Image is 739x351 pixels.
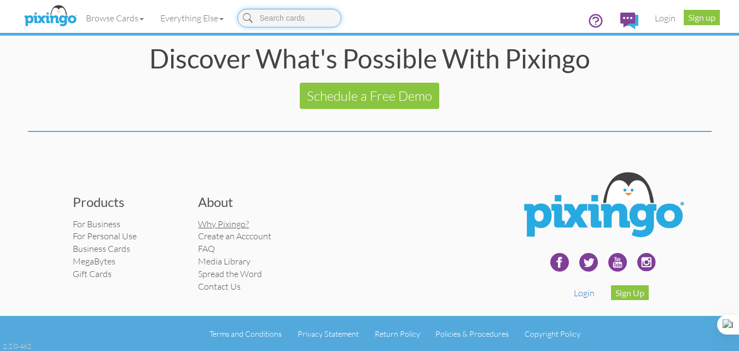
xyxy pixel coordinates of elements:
[73,231,137,241] a: For Personal Use
[514,165,691,249] img: Pixingo Logo
[435,329,509,338] a: Policies & Procedures
[73,218,120,229] a: For Business
[647,4,684,32] a: Login
[575,249,602,276] img: twitter-240.png
[298,329,359,338] a: Privacy Statement
[300,83,439,109] a: Schedule a Free Demo
[198,231,271,241] a: Create an Acccount
[73,256,115,267] a: MegaBytes
[604,249,631,276] img: youtube-240.png
[3,341,31,351] div: 2.2.0-462
[210,329,282,338] a: Terms and Conditions
[620,13,638,29] img: comments.svg
[78,4,152,32] a: Browse Cards
[198,195,307,209] h3: About
[198,281,241,292] a: Contact Us
[73,243,130,254] a: Business Cards
[611,285,649,300] a: Sign Up
[633,249,660,276] img: instagram.svg
[546,249,573,276] img: facebook-240.png
[198,256,251,267] a: Media Library
[28,45,712,72] div: Discover What's Possible With Pixingo
[574,287,595,298] a: Login
[21,3,79,30] img: pixingo logo
[198,268,262,279] a: Spread the Word
[237,9,341,27] input: Search cards
[525,329,580,338] a: Copyright Policy
[375,329,420,338] a: Return Policy
[198,218,249,229] a: Why Pixingo?
[198,243,215,254] a: FAQ
[684,10,720,25] a: Sign up
[152,4,232,32] a: Everything Else
[73,268,112,279] a: Gift Cards
[73,195,182,209] h3: Products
